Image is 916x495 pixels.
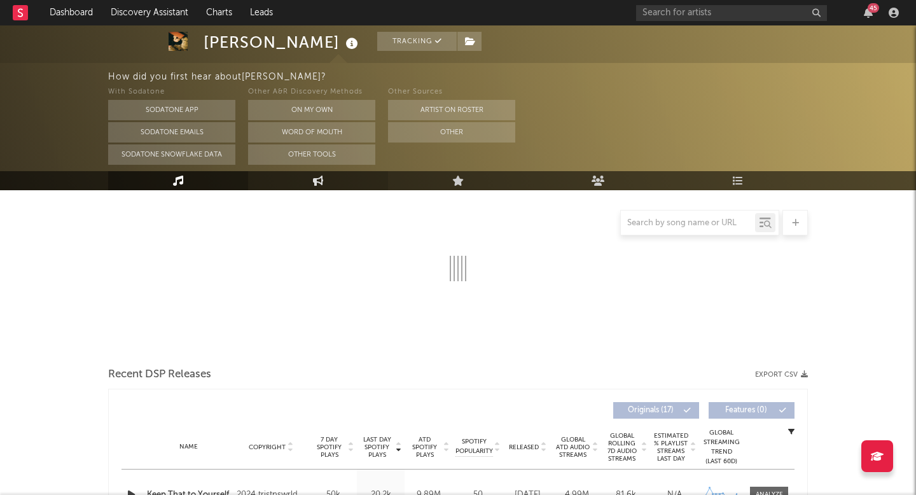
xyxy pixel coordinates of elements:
[604,432,639,463] span: Global Rolling 7D Audio Streams
[388,100,515,120] button: Artist on Roster
[249,443,286,451] span: Copyright
[108,122,235,143] button: Sodatone Emails
[755,371,808,379] button: Export CSV
[360,436,394,459] span: Last Day Spotify Plays
[248,144,375,165] button: Other Tools
[248,100,375,120] button: On My Own
[248,85,375,100] div: Other A&R Discovery Methods
[408,436,441,459] span: ATD Spotify Plays
[312,436,346,459] span: 7 Day Spotify Plays
[108,367,211,382] span: Recent DSP Releases
[621,407,680,414] span: Originals ( 17 )
[702,428,740,466] div: Global Streaming Trend (Last 60D)
[653,432,688,463] span: Estimated % Playlist Streams Last Day
[717,407,775,414] span: Features ( 0 )
[555,436,590,459] span: Global ATD Audio Streams
[108,100,235,120] button: Sodatone App
[377,32,457,51] button: Tracking
[621,218,755,228] input: Search by song name or URL
[388,122,515,143] button: Other
[108,85,235,100] div: With Sodatone
[864,8,873,18] button: 45
[147,442,230,452] div: Name
[388,85,515,100] div: Other Sources
[108,69,916,85] div: How did you first hear about [PERSON_NAME] ?
[709,402,795,419] button: Features(0)
[204,32,361,53] div: [PERSON_NAME]
[509,443,539,451] span: Released
[636,5,827,21] input: Search for artists
[248,122,375,143] button: Word Of Mouth
[108,144,235,165] button: Sodatone Snowflake Data
[868,3,879,13] div: 45
[613,402,699,419] button: Originals(17)
[455,437,493,456] span: Spotify Popularity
